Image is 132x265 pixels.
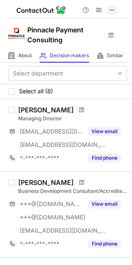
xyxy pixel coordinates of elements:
span: [EMAIL_ADDRESS][DOMAIN_NAME] [20,128,83,135]
span: [EMAIL_ADDRESS][DOMAIN_NAME] [20,141,106,148]
span: Select all (8) [19,88,53,95]
span: ***@[DOMAIN_NAME] [20,214,85,221]
button: Reveal Button [88,240,121,248]
div: Business Development Consultant/Accredited Trainer Visa University. [18,187,127,195]
span: Similar [107,52,123,59]
button: Reveal Button [88,200,121,208]
button: Reveal Button [88,154,121,162]
button: Reveal Button [88,127,121,136]
span: ***@[DOMAIN_NAME] [20,200,83,208]
div: [PERSON_NAME] [18,178,74,187]
div: Managing Director [18,115,127,122]
h1: Pinnacle Payment Consulting [27,25,102,45]
img: ContactOut v5.3.10 [17,5,66,15]
img: e54dfff6fe36113c78b8fcbd38e1c603 [8,25,25,42]
span: [EMAIL_ADDRESS][DOMAIN_NAME] [20,227,106,234]
span: About [18,52,32,59]
div: Select department [13,69,63,78]
div: [PERSON_NAME] [18,106,74,114]
span: Decision makers [50,52,89,59]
